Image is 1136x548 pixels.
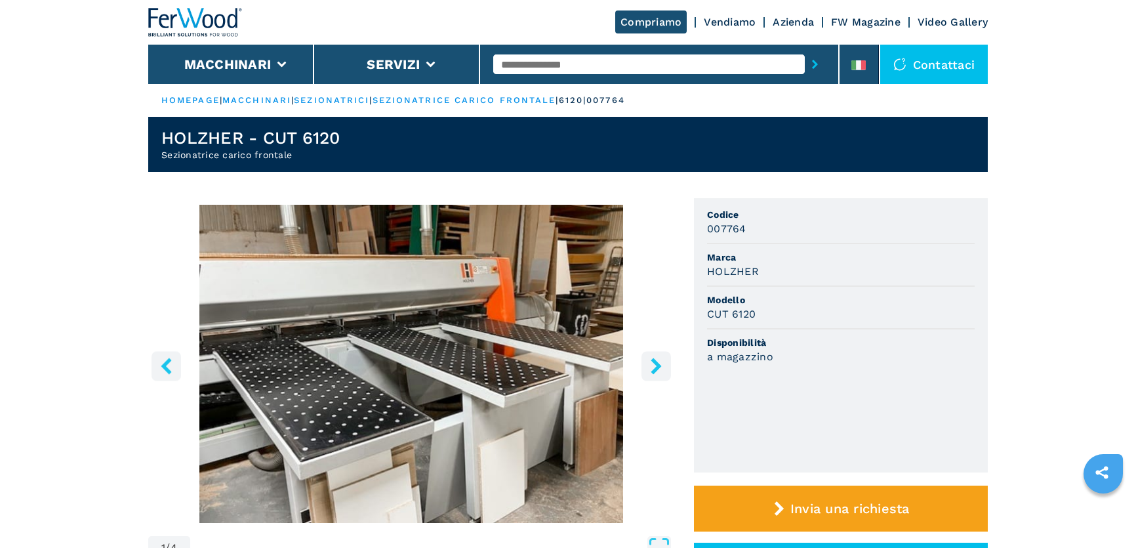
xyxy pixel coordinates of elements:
[893,58,906,71] img: Contattaci
[373,95,556,105] a: sezionatrice carico frontale
[1080,489,1126,538] iframe: Chat
[222,95,291,105] a: macchinari
[707,208,975,221] span: Codice
[707,336,975,349] span: Disponibilità
[556,95,558,105] span: |
[291,95,294,105] span: |
[369,95,372,105] span: |
[161,148,340,161] h2: Sezionatrice carico frontale
[220,95,222,105] span: |
[831,16,901,28] a: FW Magazine
[1085,456,1118,489] a: sharethis
[790,501,910,516] span: Invia una richiesta
[161,95,220,105] a: HOMEPAGE
[148,8,243,37] img: Ferwood
[641,351,671,381] button: right-button
[707,349,773,364] h3: a magazzino
[294,95,369,105] a: sezionatrici
[707,221,746,236] h3: 007764
[707,293,975,306] span: Modello
[559,95,587,106] p: 6120 |
[707,264,759,279] h3: HOLZHER
[918,16,988,28] a: Video Gallery
[805,49,825,79] button: submit-button
[184,56,272,72] button: Macchinari
[707,306,756,322] h3: CUT 6120
[615,11,687,33] a: Compriamo
[148,205,674,523] div: Go to Slide 1
[704,16,756,28] a: Vendiamo
[586,95,625,106] p: 007764
[707,251,975,264] span: Marca
[694,486,988,532] button: Invia una richiesta
[880,45,988,84] div: Contattaci
[161,127,340,148] h1: HOLZHER - CUT 6120
[367,56,420,72] button: Servizi
[152,351,181,381] button: left-button
[148,205,674,523] img: Sezionatrice carico frontale HOLZHER CUT 6120
[773,16,814,28] a: Azienda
